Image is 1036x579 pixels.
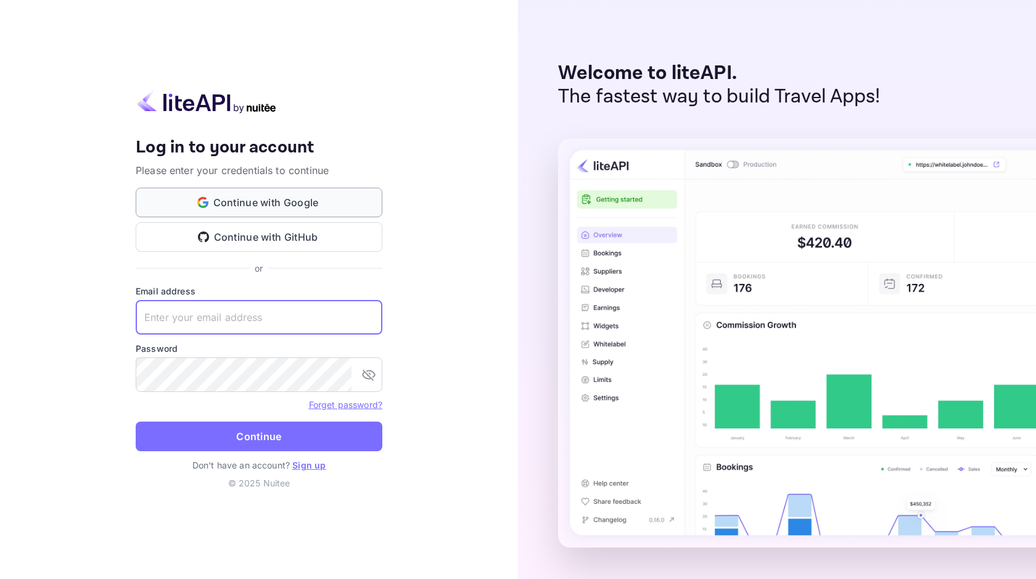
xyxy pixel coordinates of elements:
[136,222,382,252] button: Continue with GitHub
[136,90,277,114] img: liteapi
[309,398,382,410] a: Forget password?
[558,85,881,109] p: The fastest way to build Travel Apps!
[558,62,881,85] p: Welcome to liteAPI.
[136,285,382,298] label: Email address
[356,362,381,387] button: toggle password visibility
[136,342,382,355] label: Password
[136,163,382,178] p: Please enter your credentials to continue
[136,459,382,472] p: Don't have an account?
[136,300,382,335] input: Enter your email address
[292,460,326,470] a: Sign up
[136,188,382,217] button: Continue with Google
[136,137,382,159] h4: Log in to your account
[255,262,263,275] p: or
[136,477,382,489] p: © 2025 Nuitee
[309,399,382,410] a: Forget password?
[136,422,382,451] button: Continue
